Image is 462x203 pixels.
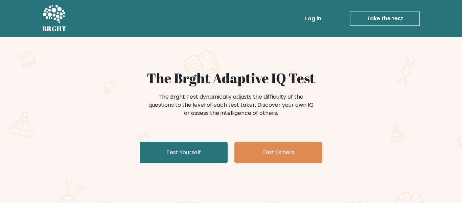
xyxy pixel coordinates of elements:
[42,25,67,33] h5: BRGHT
[302,12,324,25] a: Log in
[234,142,322,163] a: Test Others
[66,70,396,86] h1: The Brght Adaptive IQ Test
[146,93,316,117] div: The Brght Test dynamically adjusts the difficulty of the questions to the level of each test take...
[140,142,228,163] a: Test Yourself
[350,12,420,26] a: Take the test
[42,3,67,35] a: BRGHT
